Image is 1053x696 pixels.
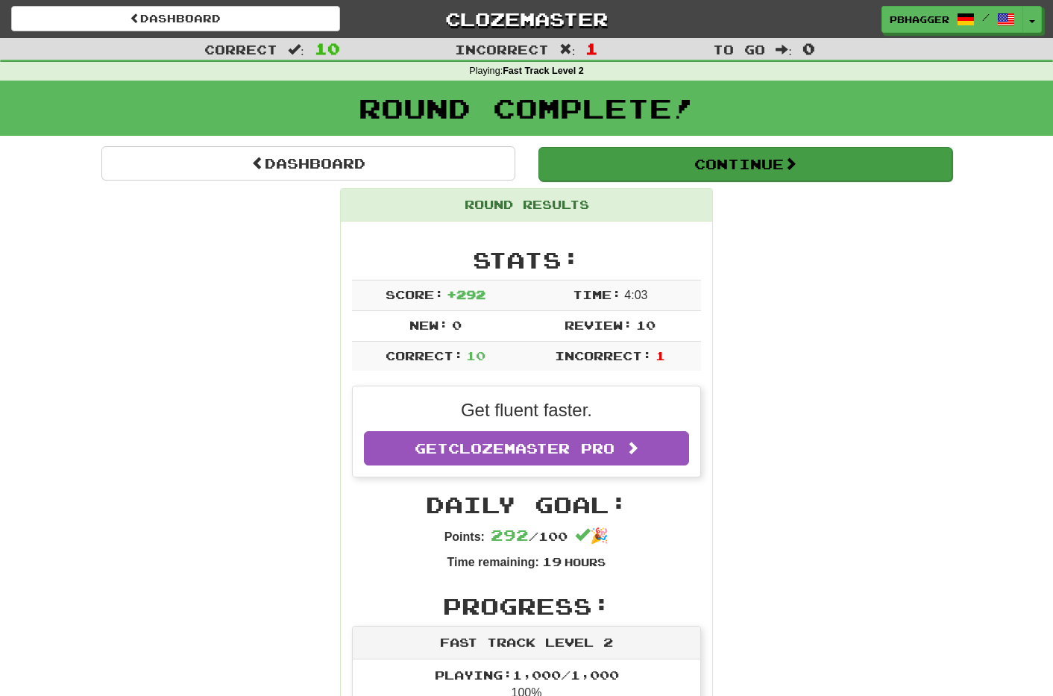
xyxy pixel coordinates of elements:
span: 4 : 0 3 [624,289,647,301]
span: To go [713,42,765,57]
small: Hours [565,556,606,568]
span: Correct [204,42,277,57]
span: Incorrect: [555,348,652,363]
strong: Time remaining: [447,556,539,568]
a: Dashboard [101,146,515,181]
span: 1 [656,348,665,363]
a: GetClozemaster Pro [364,431,689,465]
span: 0 [452,318,462,332]
h1: Round Complete! [5,93,1048,123]
span: 10 [315,40,340,57]
a: Clozemaster [362,6,691,32]
span: + 292 [447,287,485,301]
span: Time: [573,287,621,301]
strong: Fast Track Level 2 [503,66,584,76]
span: Clozemaster Pro [448,440,614,457]
strong: Points: [444,530,485,543]
span: pbhagger [890,13,949,26]
span: 292 [491,526,529,544]
span: : [559,43,576,56]
div: Fast Track Level 2 [353,627,700,659]
span: 10 [466,348,485,363]
span: 10 [636,318,656,332]
a: pbhagger / [881,6,1023,33]
div: Round Results [341,189,712,222]
p: Get fluent faster. [364,398,689,423]
button: Continue [538,147,952,181]
span: Score: [386,287,444,301]
span: : [288,43,304,56]
span: Playing: 1,000 / 1,000 [435,668,619,682]
span: 0 [802,40,815,57]
span: New: [409,318,448,332]
span: 19 [542,554,562,568]
h2: Progress: [352,594,701,618]
h2: Daily Goal: [352,492,701,517]
a: Dashboard [11,6,340,31]
span: 1 [585,40,598,57]
span: Incorrect [455,42,549,57]
span: Correct: [386,348,463,363]
h2: Stats: [352,248,701,272]
span: / [982,12,990,22]
span: / 100 [491,529,568,543]
span: Review: [565,318,632,332]
span: : [776,43,792,56]
span: 🎉 [575,527,609,544]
